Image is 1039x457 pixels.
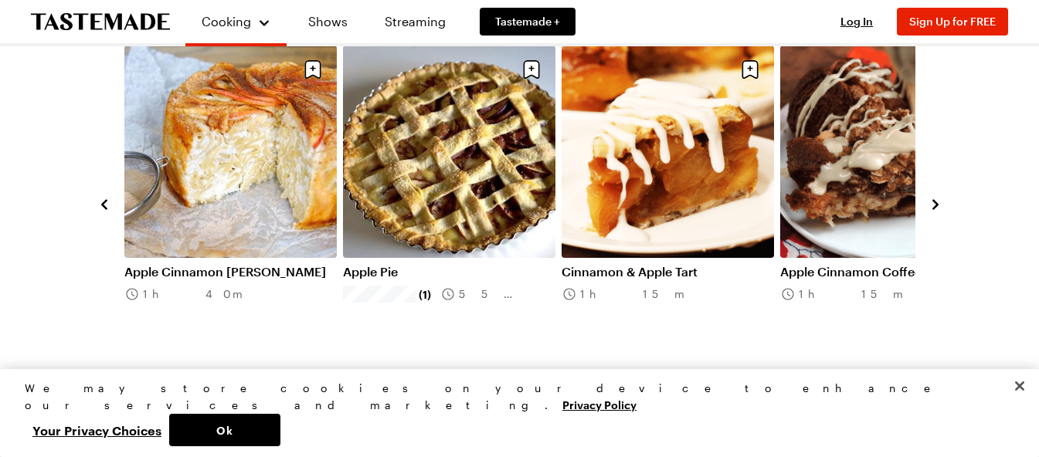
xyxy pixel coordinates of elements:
[826,14,888,29] button: Log In
[780,264,993,279] a: Apple Cinnamon Coffee Cake
[343,46,562,361] div: 4 / 8
[840,15,873,28] span: Log In
[909,15,996,28] span: Sign Up for FREE
[480,8,576,36] a: Tastemade +
[343,264,555,279] a: Apple Pie
[1003,369,1037,403] button: Close
[25,380,1001,414] div: We may store cookies on your device to enhance our services and marketing.
[562,397,637,411] a: More information about your privacy, opens in a new tab
[25,414,169,446] button: Your Privacy Choices
[928,195,943,213] button: navigate to next item
[124,264,337,279] a: Apple Cinnamon [PERSON_NAME]
[202,14,251,29] span: Cooking
[495,14,560,29] span: Tastemade +
[562,264,774,279] a: Cinnamon & Apple Tart
[201,6,271,37] button: Cooking
[780,46,999,361] div: 6 / 8
[31,13,170,31] a: To Tastemade Home Page
[97,195,112,213] button: navigate to previous item
[735,55,765,84] button: Save recipe
[562,46,780,361] div: 5 / 8
[298,55,328,84] button: Save recipe
[169,414,280,446] button: Ok
[897,8,1008,36] button: Sign Up for FREE
[517,55,546,84] button: Save recipe
[25,380,1001,446] div: Privacy
[124,46,343,361] div: 3 / 8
